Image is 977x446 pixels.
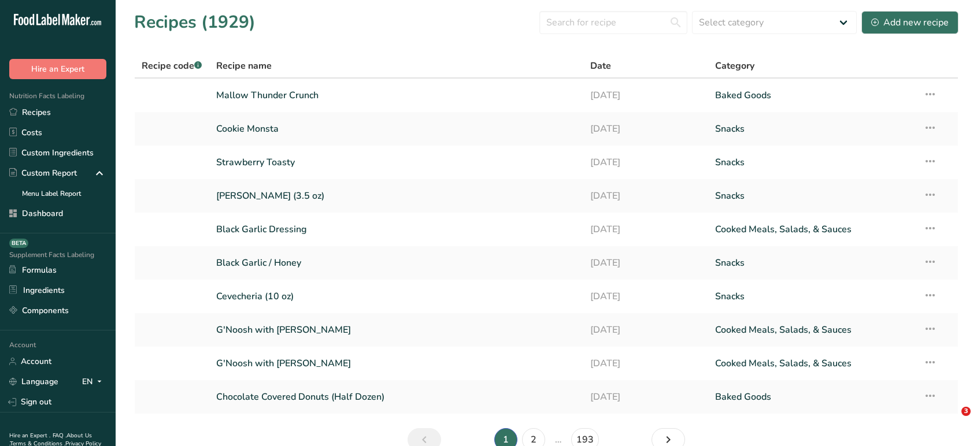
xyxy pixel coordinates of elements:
a: Chocolate Covered Donuts (Half Dozen) [216,385,577,409]
div: EN [82,375,106,389]
a: [DATE] [590,318,701,342]
a: [DATE] [590,284,701,309]
a: [DATE] [590,117,701,141]
a: Black Garlic Dressing [216,217,577,241]
a: Mallow Thunder Crunch [216,83,577,107]
span: Date [590,59,611,73]
a: [DATE] [590,83,701,107]
a: G'Noosh with [PERSON_NAME] [216,318,577,342]
a: [DATE] [590,351,701,376]
a: Snacks [715,251,909,275]
div: BETA [9,239,28,248]
a: Cooked Meals, Salads, & Sauces [715,217,909,241]
a: Cookie Monsta [216,117,577,141]
a: FAQ . [53,432,66,440]
a: Snacks [715,284,909,309]
a: [DATE] [590,251,701,275]
input: Search for recipe [539,11,687,34]
a: [DATE] [590,385,701,409]
a: [DATE] [590,217,701,241]
a: [DATE] [590,150,701,174]
a: Baked Goods [715,385,909,409]
a: Hire an Expert . [9,432,50,440]
a: Language [9,371,58,392]
div: Add new recipe [871,16,949,29]
a: Baked Goods [715,83,909,107]
a: [DATE] [590,184,701,208]
button: Hire an Expert [9,59,106,79]
span: Category [715,59,754,73]
h1: Recipes (1929) [134,9,256,35]
a: Cevecheria (10 oz) [216,284,577,309]
a: Black Garlic / Honey [216,251,577,275]
a: Cooked Meals, Salads, & Sauces [715,318,909,342]
span: Recipe code [142,60,202,72]
a: G'Noosh with [PERSON_NAME] [216,351,577,376]
span: Recipe name [216,59,272,73]
a: Strawberry Toasty [216,150,577,174]
iframe: Intercom live chat [938,407,965,434]
a: [PERSON_NAME] (3.5 oz) [216,184,577,208]
a: Snacks [715,150,909,174]
a: Cooked Meals, Salads, & Sauces [715,351,909,376]
a: Snacks [715,184,909,208]
button: Add new recipe [861,11,959,34]
a: Snacks [715,117,909,141]
div: Custom Report [9,167,77,179]
span: 3 [961,407,971,416]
